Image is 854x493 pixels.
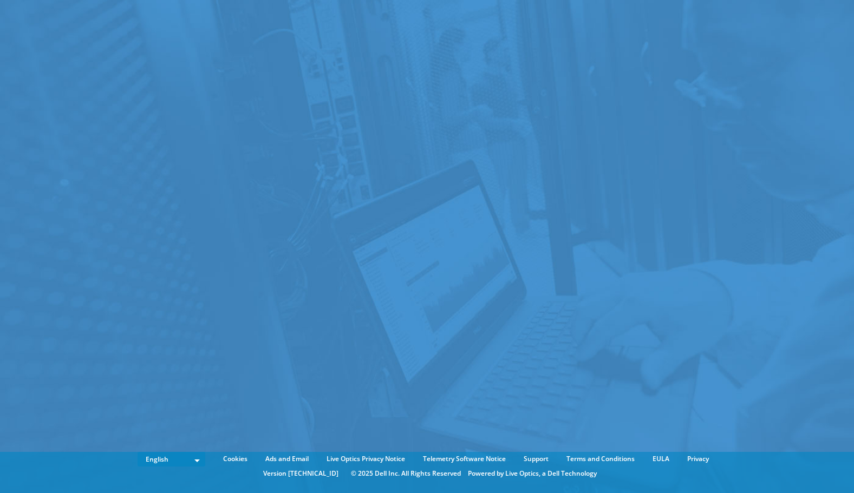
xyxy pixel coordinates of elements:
[468,468,597,479] li: Powered by Live Optics, a Dell Technology
[215,453,256,465] a: Cookies
[258,468,344,479] li: Version [TECHNICAL_ID]
[679,453,717,465] a: Privacy
[644,453,677,465] a: EULA
[318,453,413,465] a: Live Optics Privacy Notice
[516,453,557,465] a: Support
[345,468,466,479] li: © 2025 Dell Inc. All Rights Reserved
[558,453,643,465] a: Terms and Conditions
[257,453,317,465] a: Ads and Email
[415,453,514,465] a: Telemetry Software Notice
